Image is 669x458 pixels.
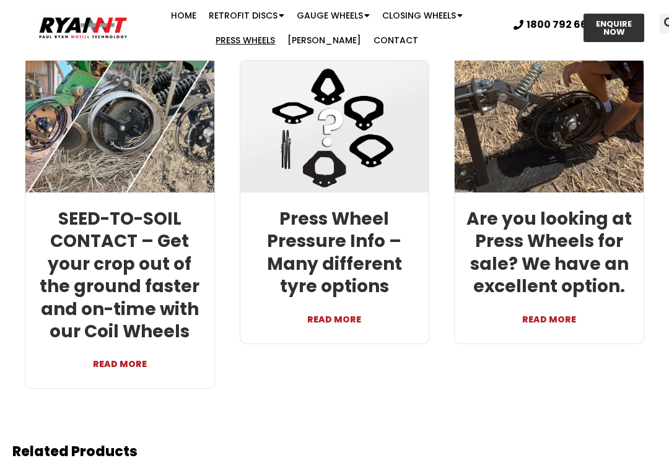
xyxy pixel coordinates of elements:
[432,223,616,237] h2: Featured Product
[556,145,618,160] a: home page
[40,91,154,103] strong: Error 404: Page not found
[22,256,189,366] a: Sugarcane Billet Planter ryan nt retrofit discs
[584,14,644,42] a: ENQUIRE NOW
[209,28,281,53] a: Press Wheels
[37,14,129,42] img: Ryan NT logo
[429,253,619,443] a: Phil Giancono's Duncan Drill fitted with RYAN NT retrofit double discs
[6,91,154,103] span: »
[181,147,252,159] b: no longer exists
[15,227,195,240] h2: Latest News
[35,343,205,373] a: READ MORE
[291,3,376,28] a: Gauge Wheels
[453,60,644,193] img: RYAN NT Coil Press Wheel Walkthrough
[6,144,626,162] p: This page you have found . Try searching the website using the search bar. Or go back to the
[20,248,190,374] img: Sugarcane Billet Planter ryan nt retrofit discs
[203,3,291,28] a: Retrofit Discs
[6,118,626,132] h2: OH NO! - YOU BROKE THE INTERNET!
[1,329,315,355] a: CALL
[527,20,594,30] span: 1800 792 668
[40,207,199,343] a: SEED-TO-SOIL CONTACT – Get your crop out of the ground faster and on-time with our Coil Wheels
[250,298,420,328] a: READ MORE
[239,60,430,193] img: RYAN NT Press wheel pressure tyre options banner - coil wheel
[317,329,631,355] a: ENQUIRE
[595,20,633,36] span: ENQUIRE NOW
[595,174,626,205] button: Search
[281,28,367,53] a: [PERSON_NAME]
[267,207,402,298] a: Press Wheel Pressure Info – Many different tyre options
[6,147,61,159] b: Not really…
[514,20,594,30] a: 1800 792 668
[165,3,203,28] a: Home
[367,28,424,53] a: Contact
[609,45,632,69] div: Menu Toggle
[458,337,504,347] span: ENQUIRE
[152,337,178,347] span: CALL
[129,3,504,53] nav: Menu
[464,298,634,328] a: READ MORE
[6,90,36,104] a: Home
[466,207,632,298] a: Are you looking at Press Wheels for sale? We have an excellent option.
[24,60,215,193] img: Seed-to-soil contact. Coil wheel vs rubber wheel germination. RYAN NT Coil Gauge, Closing and Pac...
[43,38,167,76] img: Ryan NT logo
[376,3,469,28] a: Closing Wheels
[223,223,406,237] h2: Facebook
